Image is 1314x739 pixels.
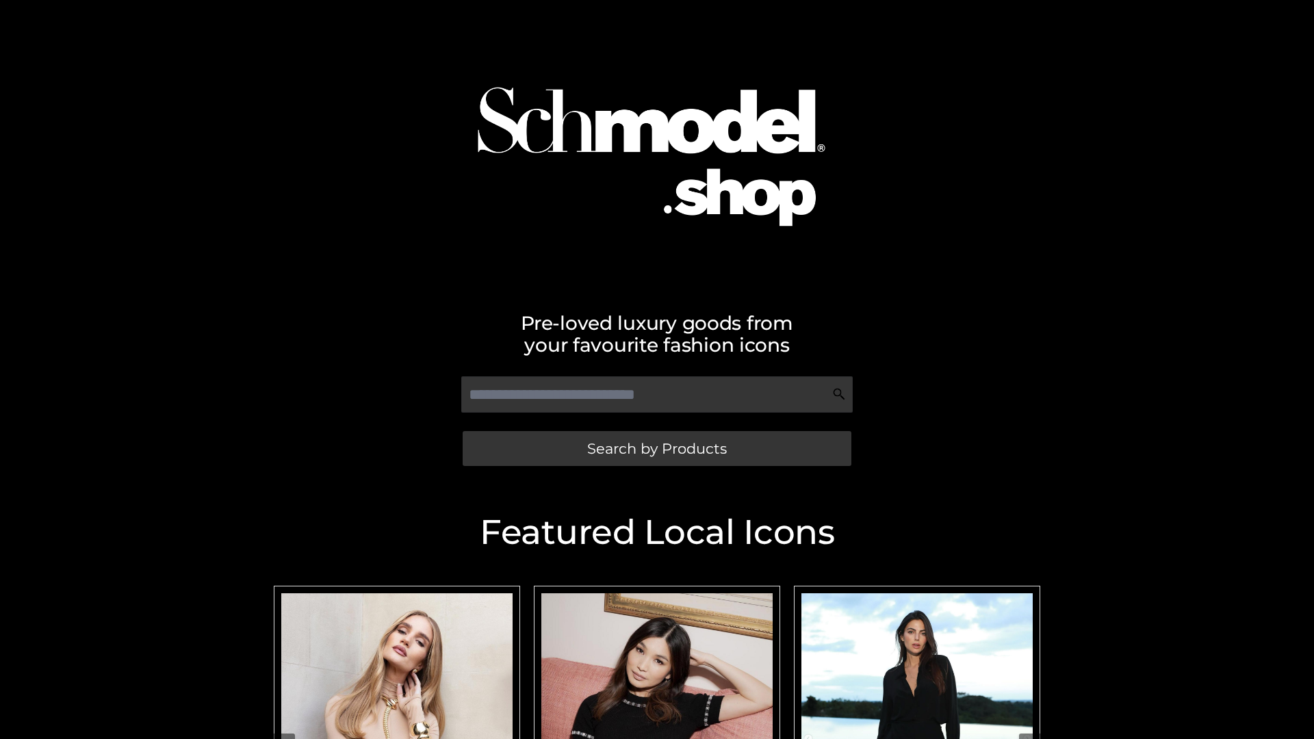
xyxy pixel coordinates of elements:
h2: Pre-loved luxury goods from your favourite fashion icons [267,312,1047,356]
span: Search by Products [587,441,727,456]
h2: Featured Local Icons​ [267,515,1047,549]
img: Search Icon [832,387,846,401]
a: Search by Products [463,431,851,466]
